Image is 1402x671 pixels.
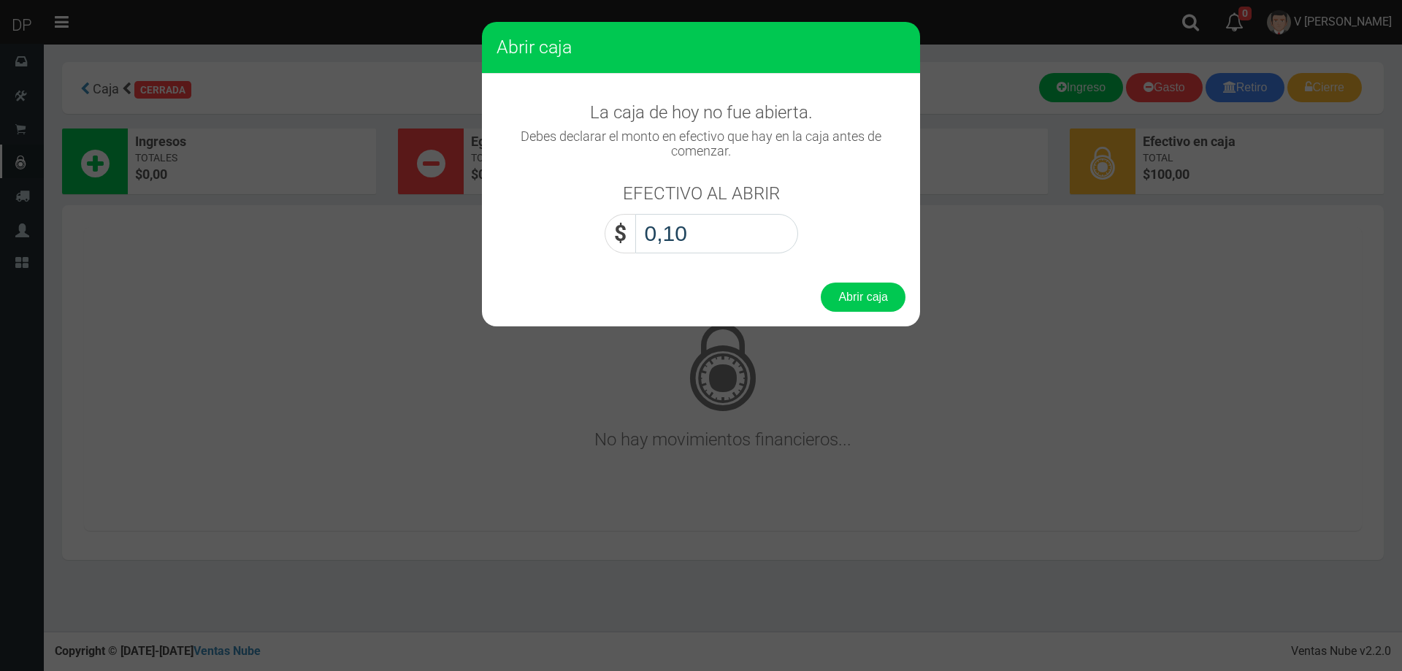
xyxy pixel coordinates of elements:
[497,103,905,122] h3: La caja de hoy no fue abierta.
[497,37,905,58] h3: Abrir caja
[614,221,627,246] strong: $
[623,184,780,203] h3: EFECTIVO AL ABRIR
[821,283,905,312] button: Abrir caja
[497,129,905,158] h4: Debes declarar el monto en efectivo que hay en la caja antes de comenzar.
